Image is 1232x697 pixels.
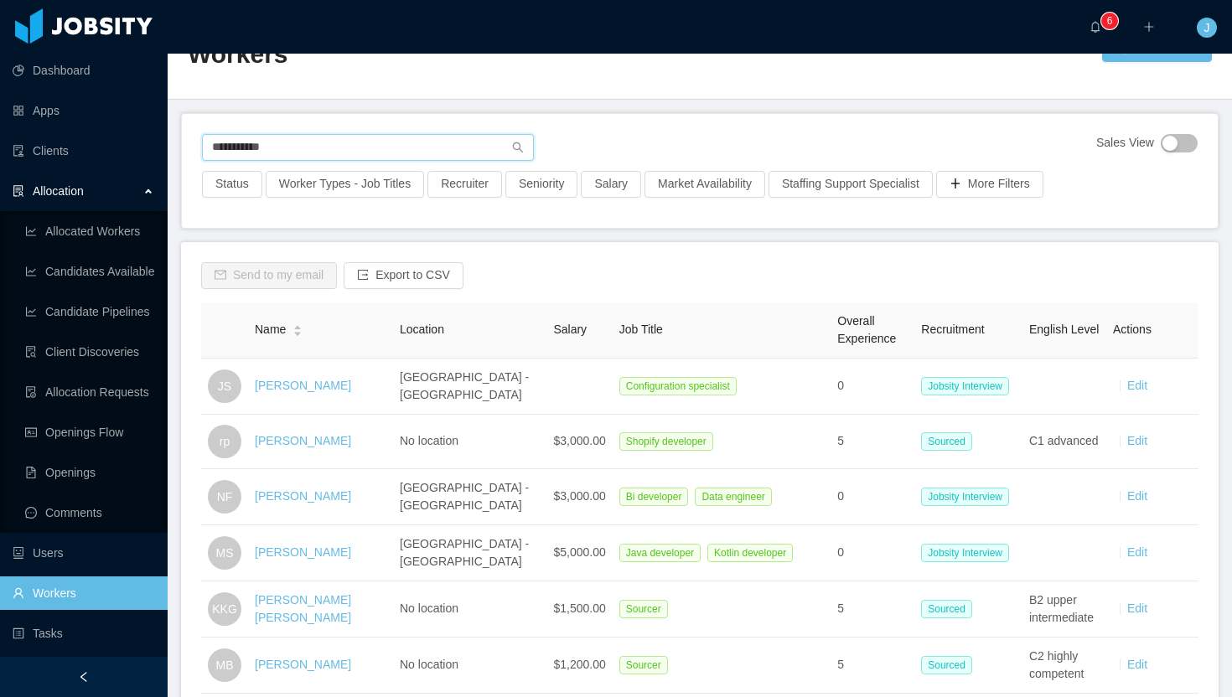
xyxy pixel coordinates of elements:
a: Sourced [921,434,979,447]
a: [PERSON_NAME] [PERSON_NAME] [255,593,351,624]
a: [PERSON_NAME] [255,434,351,447]
span: Sourcer [619,600,668,618]
a: icon: line-chartAllocated Workers [25,214,154,248]
td: 5 [831,638,914,694]
span: Configuration specialist [619,377,737,395]
span: Sourced [921,432,972,451]
span: Sales View [1096,134,1154,152]
a: icon: messageComments [25,496,154,529]
a: icon: line-chartCandidate Pipelines [25,295,154,328]
span: Shopify developer [619,432,713,451]
span: Bi developer [619,488,689,506]
td: 0 [831,525,914,581]
button: Seniority [505,171,577,198]
span: $1,500.00 [553,601,605,615]
span: Recruitment [921,323,984,336]
span: Jobsity Interview [921,544,1009,562]
a: Jobsity Interview [921,489,1016,503]
a: Edit [1127,545,1147,559]
a: Sourced [921,601,979,615]
a: icon: file-textOpenings [25,456,154,489]
span: NF [217,480,233,514]
i: icon: plus [1143,21,1155,33]
a: Sourced [921,658,979,671]
a: icon: robotUsers [13,536,154,570]
a: Edit [1127,601,1147,615]
span: Java developer [619,544,701,562]
span: KKG [212,592,237,626]
span: Actions [1113,323,1152,336]
span: $5,000.00 [553,545,605,559]
span: Sourced [921,656,972,674]
td: C2 highly competent [1022,638,1106,694]
a: [PERSON_NAME] [255,379,351,392]
button: Worker Types - Job Titles [266,171,424,198]
span: Data engineer [695,488,771,506]
td: No location [393,581,546,638]
span: $3,000.00 [553,489,605,503]
span: Sourcer [619,656,668,674]
span: $3,000.00 [553,434,605,447]
button: Salary [581,171,641,198]
a: icon: profileTasks [13,617,154,650]
a: [PERSON_NAME] [255,545,351,559]
a: Edit [1127,434,1147,447]
span: Name [255,321,286,338]
a: icon: file-searchClient Discoveries [25,335,154,369]
button: Staffing Support Specialist [769,171,933,198]
a: icon: auditClients [13,134,154,168]
a: Edit [1127,379,1147,392]
button: Recruiter [427,171,502,198]
a: icon: userWorkers [13,576,154,610]
span: Job Title [619,323,663,336]
span: Salary [553,323,587,336]
td: No location [393,638,546,694]
td: C1 advanced [1022,415,1106,469]
td: 0 [831,359,914,415]
span: rp [220,425,230,458]
i: icon: bell [1090,21,1101,33]
span: Overall Experience [837,314,896,345]
h2: Workers [188,38,700,72]
span: Sourced [921,600,972,618]
span: MB [216,648,234,682]
span: Kotlin developer [707,544,793,562]
a: icon: idcardOpenings Flow [25,416,154,449]
a: icon: appstoreApps [13,94,154,127]
td: 5 [831,581,914,638]
a: [PERSON_NAME] [255,658,351,671]
a: icon: file-doneAllocation Requests [25,375,154,409]
a: icon: pie-chartDashboard [13,54,154,87]
button: Market Availability [644,171,765,198]
span: $1,200.00 [553,658,605,671]
a: Jobsity Interview [921,545,1016,559]
button: icon: exportExport to CSV [344,262,463,289]
a: Edit [1127,658,1147,671]
a: [PERSON_NAME] [255,489,351,503]
div: Sort [292,323,303,334]
i: icon: search [512,142,524,153]
td: B2 upper intermediate [1022,581,1106,638]
span: J [1204,18,1210,38]
a: Jobsity Interview [921,379,1016,392]
td: No location [393,415,546,469]
td: [GEOGRAPHIC_DATA] - [GEOGRAPHIC_DATA] [393,469,546,525]
span: English Level [1029,323,1099,336]
span: Allocation [33,184,84,198]
span: Location [400,323,444,336]
i: icon: caret-down [293,329,303,334]
a: icon: line-chartCandidates Available [25,255,154,288]
td: 5 [831,415,914,469]
p: 6 [1107,13,1113,29]
i: icon: solution [13,185,24,197]
a: Edit [1127,489,1147,503]
td: [GEOGRAPHIC_DATA] - [GEOGRAPHIC_DATA] [393,359,546,415]
button: Status [202,171,262,198]
span: Jobsity Interview [921,488,1009,506]
td: 0 [831,469,914,525]
td: [GEOGRAPHIC_DATA] - [GEOGRAPHIC_DATA] [393,525,546,581]
i: icon: caret-up [293,323,303,328]
span: MS [216,536,234,570]
span: JS [218,369,231,403]
button: icon: plusMore Filters [936,171,1043,198]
